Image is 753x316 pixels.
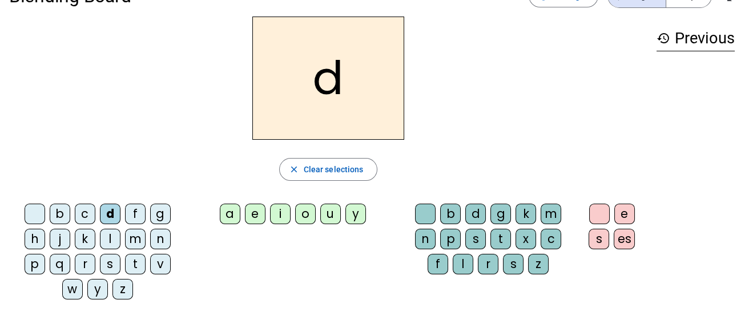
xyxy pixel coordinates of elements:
div: r [75,254,95,274]
mat-icon: close [289,164,299,175]
div: m [125,229,146,249]
div: f [125,204,146,224]
div: j [50,229,70,249]
div: g [150,204,171,224]
div: l [100,229,120,249]
div: t [125,254,146,274]
div: k [75,229,95,249]
div: z [528,254,549,274]
div: q [50,254,70,274]
div: o [295,204,316,224]
div: k [516,204,536,224]
div: f [428,254,448,274]
div: p [25,254,45,274]
div: u [320,204,341,224]
div: e [614,204,635,224]
h3: Previous [657,26,735,51]
div: g [490,204,511,224]
div: b [50,204,70,224]
mat-icon: history [657,31,670,45]
div: n [150,229,171,249]
div: l [453,254,473,274]
button: Clear selections [279,158,378,181]
div: w [62,279,83,299]
div: d [465,204,486,224]
div: es [614,229,635,249]
div: e [245,204,265,224]
div: s [100,254,120,274]
div: h [25,229,45,249]
div: t [490,229,511,249]
div: s [465,229,486,249]
span: Clear selections [304,163,364,176]
div: s [503,254,524,274]
div: p [440,229,461,249]
div: r [478,254,498,274]
div: i [270,204,291,224]
div: c [75,204,95,224]
div: d [100,204,120,224]
div: v [150,254,171,274]
div: a [220,204,240,224]
div: z [112,279,133,299]
div: n [415,229,436,249]
div: m [541,204,561,224]
div: s [589,229,609,249]
div: x [516,229,536,249]
div: c [541,229,561,249]
div: y [87,279,108,299]
h2: d [252,17,404,140]
div: y [345,204,366,224]
div: b [440,204,461,224]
